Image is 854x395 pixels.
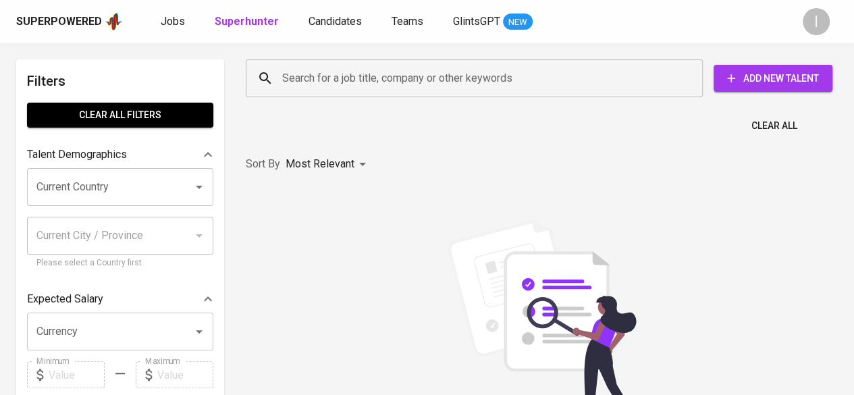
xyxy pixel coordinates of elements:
p: Expected Salary [27,291,103,307]
h6: Filters [27,70,213,92]
p: Please select a Country first [36,257,204,270]
a: Superhunter [215,14,282,30]
span: NEW [503,16,533,29]
a: Teams [392,14,426,30]
input: Value [157,361,213,388]
button: Clear All [746,113,803,138]
div: Talent Demographics [27,141,213,168]
p: Most Relevant [286,156,354,172]
p: Sort By [246,156,280,172]
b: Superhunter [215,15,279,28]
span: Add New Talent [724,70,822,87]
div: I [803,8,830,35]
button: Open [190,322,209,341]
img: app logo [105,11,123,32]
span: Jobs [161,15,185,28]
span: Candidates [309,15,362,28]
span: Teams [392,15,423,28]
button: Add New Talent [714,65,832,92]
span: Clear All filters [38,107,203,124]
a: Jobs [161,14,188,30]
a: GlintsGPT NEW [453,14,533,30]
a: Candidates [309,14,365,30]
div: Most Relevant [286,152,371,177]
p: Talent Demographics [27,147,127,163]
span: Clear All [751,117,797,134]
a: Superpoweredapp logo [16,11,123,32]
input: Value [49,361,105,388]
div: Superpowered [16,14,102,30]
span: GlintsGPT [453,15,500,28]
button: Clear All filters [27,103,213,128]
div: Expected Salary [27,286,213,313]
button: Open [190,178,209,196]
